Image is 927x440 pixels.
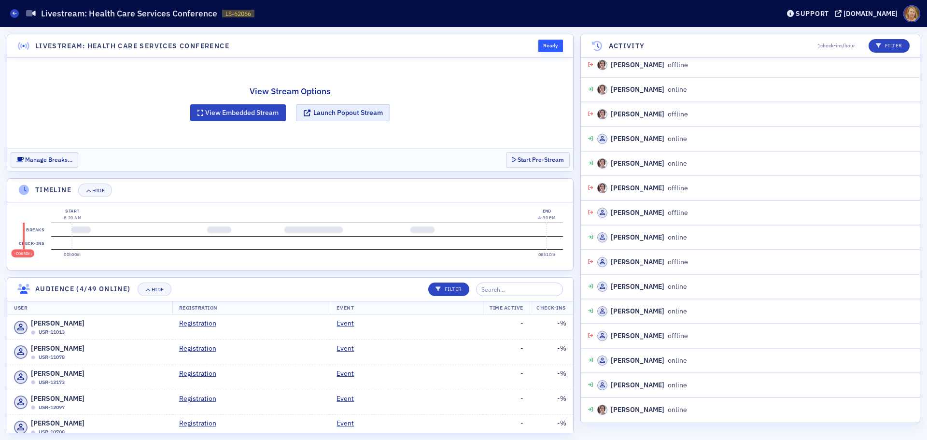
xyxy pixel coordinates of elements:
[25,223,46,237] label: Breaks
[64,208,81,214] div: Start
[530,365,573,390] td: - %
[530,390,573,415] td: - %
[506,152,570,167] button: Start Pre-Stream
[435,285,462,293] p: Filter
[530,301,573,315] th: Check-Ins
[611,257,664,267] div: [PERSON_NAME]
[611,85,664,95] div: [PERSON_NAME]
[538,215,555,220] time: 4:30 PM
[611,183,664,193] div: [PERSON_NAME]
[31,318,84,328] span: [PERSON_NAME]
[39,354,65,361] span: USR-11078
[530,340,573,365] td: - %
[597,208,688,218] div: offline
[296,104,390,121] button: Launch Popout Stream
[611,60,664,70] div: [PERSON_NAME]
[31,430,35,435] div: Offline
[903,5,920,22] span: Profile
[41,8,217,19] h1: Livestream: Health Care Services Conference
[597,306,687,316] div: online
[597,331,688,341] div: offline
[179,418,224,428] a: Registration
[337,343,361,354] a: Event
[597,158,687,169] div: online
[817,42,855,50] span: 1 check-ins/hour
[843,9,898,18] div: [DOMAIN_NAME]
[337,418,361,428] a: Event
[609,41,645,51] h4: Activity
[337,318,361,328] a: Event
[14,251,32,256] time: -00h50m
[530,315,573,340] td: - %
[31,330,35,335] div: Offline
[330,301,483,315] th: Event
[11,152,78,167] button: Manage Breaks…
[597,282,687,292] div: online
[172,301,330,315] th: Registration
[17,237,46,250] label: Check-ins
[611,134,664,144] div: [PERSON_NAME]
[31,394,84,404] span: [PERSON_NAME]
[530,415,573,440] td: - %
[483,415,530,440] td: -
[337,369,361,379] a: Event
[611,208,664,218] div: [PERSON_NAME]
[39,428,65,436] span: USR-10708
[31,369,84,379] span: [PERSON_NAME]
[35,185,71,195] h4: Timeline
[796,9,829,18] div: Support
[611,355,664,366] div: [PERSON_NAME]
[611,331,664,341] div: [PERSON_NAME]
[611,306,664,316] div: [PERSON_NAME]
[179,343,224,354] a: Registration
[835,10,901,17] button: [DOMAIN_NAME]
[31,343,84,354] span: [PERSON_NAME]
[31,418,84,428] span: [PERSON_NAME]
[78,184,112,197] button: Hide
[428,283,469,296] button: Filter
[35,284,131,294] h4: Audience (4/49 online)
[179,369,224,379] a: Registration
[611,158,664,169] div: [PERSON_NAME]
[597,109,688,119] div: offline
[39,328,65,336] span: USR-11013
[7,301,172,315] th: User
[611,380,664,390] div: [PERSON_NAME]
[152,287,164,292] div: Hide
[611,405,664,415] div: [PERSON_NAME]
[876,42,902,50] p: Filter
[483,365,530,390] td: -
[597,380,687,390] div: online
[190,104,286,121] button: View Embedded Stream
[611,109,664,119] div: [PERSON_NAME]
[869,39,910,53] button: Filter
[39,404,65,412] span: USR-12097
[39,379,65,386] span: USR-13173
[64,252,81,257] time: 00h00m
[64,215,81,220] time: 8:20 AM
[190,85,390,98] h2: View Stream Options
[138,283,171,296] button: Hide
[337,394,361,404] a: Event
[611,282,664,292] div: [PERSON_NAME]
[31,405,35,410] div: Offline
[538,40,563,52] div: Ready
[597,60,688,70] div: offline
[483,390,530,415] td: -
[31,355,35,360] div: Offline
[476,283,563,296] input: Search…
[92,188,105,193] div: Hide
[597,257,688,267] div: offline
[538,252,556,257] time: 08h10m
[31,380,35,384] div: Offline
[538,208,555,214] div: End
[179,394,224,404] a: Registration
[225,10,251,18] span: LS-62066
[597,134,687,144] div: online
[597,85,687,95] div: online
[597,232,687,242] div: online
[611,232,664,242] div: [PERSON_NAME]
[483,301,530,315] th: Time Active
[597,405,687,415] div: online
[483,340,530,365] td: -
